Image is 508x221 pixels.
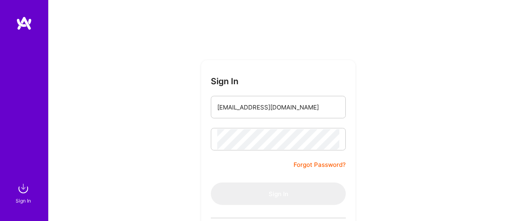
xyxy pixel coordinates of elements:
[294,160,346,170] a: Forgot Password?
[17,180,31,205] a: sign inSign In
[211,182,346,205] button: Sign In
[217,97,339,118] input: Email...
[16,16,32,30] img: logo
[15,180,31,197] img: sign in
[211,76,239,86] h3: Sign In
[16,197,31,205] div: Sign In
